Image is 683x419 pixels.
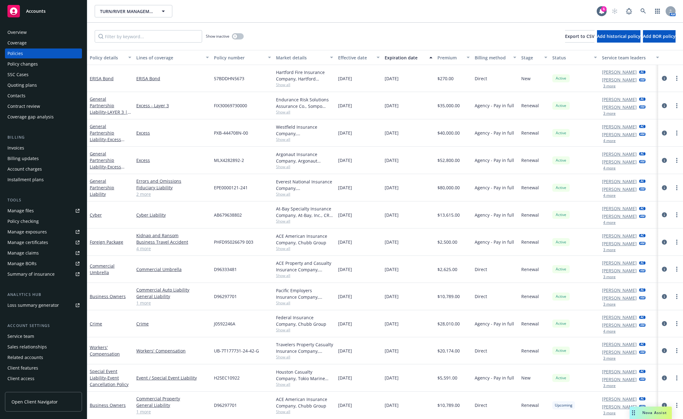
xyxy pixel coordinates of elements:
a: Excess [136,157,209,163]
a: Report a Bug [623,5,635,17]
a: [PERSON_NAME] [602,69,637,75]
a: more [673,75,681,82]
div: Account settings [5,323,82,329]
a: more [673,402,681,409]
a: 1 more [136,408,209,415]
div: Client features [7,363,38,373]
span: - LAYER 3 | $5x15M [90,109,131,122]
a: [PERSON_NAME] [602,178,637,185]
a: [PERSON_NAME] [602,104,637,110]
a: General Partnership Liability [90,96,128,122]
span: $10,789.00 [437,293,460,300]
a: General Liability [136,402,209,408]
input: Filter by keyword... [95,30,202,43]
div: Policy number [214,54,264,61]
div: Quoting plans [7,80,37,90]
span: TURN/RIVER MANAGEMENT, L.P. [100,8,154,15]
span: Add historical policy [597,33,640,39]
a: [PERSON_NAME] [602,322,637,328]
span: Accounts [26,9,46,14]
div: Endurance Risk Solutions Assurance Co., Sompo International [276,96,333,109]
a: [PERSON_NAME] [602,368,637,375]
div: Loss summary generator [7,300,59,310]
a: [PERSON_NAME] [602,341,637,348]
a: Manage certificates [5,237,82,247]
div: Billing [5,134,82,140]
span: [DATE] [385,130,399,136]
span: New [521,75,531,82]
a: circleInformation [661,293,668,300]
a: Business Travel Accident [136,239,209,245]
a: [PERSON_NAME] [602,131,637,138]
a: [PERSON_NAME] [602,295,637,301]
span: Export to CSV [565,33,595,39]
span: [DATE] [385,348,399,354]
span: Show all [276,164,333,169]
a: circleInformation [661,211,668,219]
a: more [673,293,681,300]
button: Expiration date [382,50,435,65]
div: Manage claims [7,248,39,258]
span: Renewal [521,266,539,273]
button: TURN/RIVER MANAGEMENT, L.P. [95,5,172,17]
a: circleInformation [661,402,668,409]
div: Billing method [475,54,509,61]
span: Renewal [521,130,539,136]
span: Direct [475,293,487,300]
a: more [673,238,681,246]
div: Billing updates [7,154,39,163]
div: Status [552,54,590,61]
button: Add historical policy [597,30,640,43]
span: Active [555,158,567,163]
a: more [673,184,681,191]
div: Policies [7,48,23,58]
a: [PERSON_NAME] [602,287,637,293]
span: [DATE] [338,239,352,245]
span: Active [555,294,567,299]
span: 57BDDHN5673 [214,75,244,82]
span: Show all [276,300,333,306]
span: Agency - Pay in full [475,102,514,109]
a: Foreign Package [90,239,123,245]
span: [DATE] [338,184,352,191]
button: Effective date [336,50,382,65]
div: Coverage [7,38,27,48]
span: $28,010.00 [437,320,460,327]
a: Event / Special Event Liability [136,375,209,381]
a: Manage exposures [5,227,82,237]
span: [DATE] [385,212,399,218]
a: Client access [5,374,82,384]
a: [PERSON_NAME] [602,213,637,219]
div: Federal Insurance Company, Chubb Group [276,314,333,327]
a: Fiduciary Liability [136,184,209,191]
span: [DATE] [338,102,352,109]
button: 3 more [603,84,616,88]
a: circleInformation [661,320,668,327]
a: Cyber Liability [136,212,209,218]
span: Show all [276,409,333,414]
a: circleInformation [661,374,668,382]
button: 3 more [603,302,616,306]
div: ACE American Insurance Company, Chubb Group [276,233,333,246]
div: Hartford Fire Insurance Company, Hartford Insurance Group [276,69,333,82]
a: SSC Cases [5,70,82,80]
a: [PERSON_NAME] [602,123,637,130]
a: Special Event Liability [90,368,129,387]
a: more [673,374,681,382]
a: [PERSON_NAME] [602,349,637,355]
span: Agency - Pay in full [475,157,514,163]
button: Lines of coverage [134,50,211,65]
span: Show all [276,82,333,87]
div: ACE Property and Casualty Insurance Company, Chubb Group [276,260,333,273]
span: Show all [276,382,333,387]
span: Show all [276,246,333,251]
a: Manage claims [5,248,82,258]
div: Tools [5,197,82,203]
a: Overview [5,27,82,37]
a: Commercial Umbrella [136,266,209,273]
a: Start snowing [608,5,621,17]
div: Sales relationships [7,342,47,352]
a: Crime [90,321,102,327]
span: [DATE] [385,184,399,191]
a: General Liability [136,293,209,300]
